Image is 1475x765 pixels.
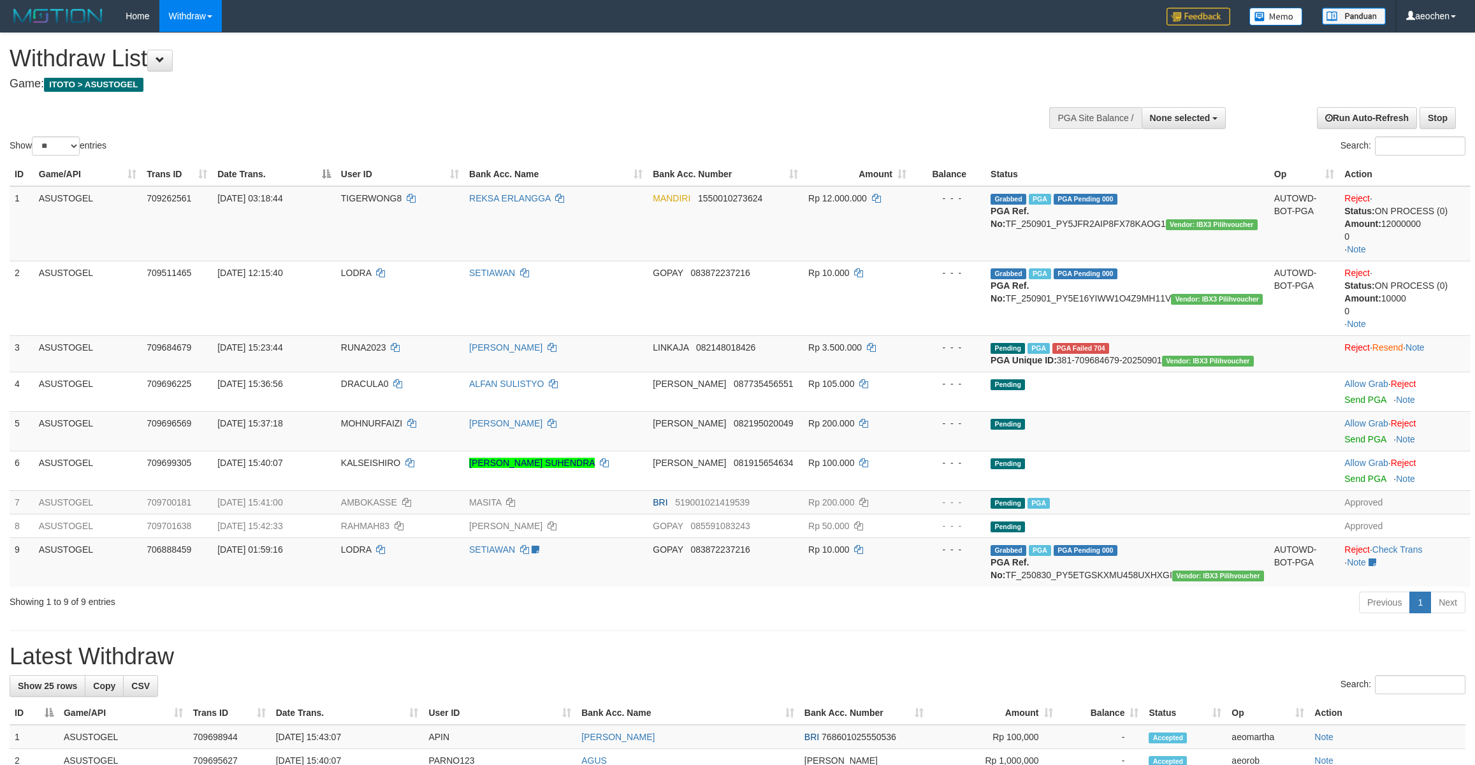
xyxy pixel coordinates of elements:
[1339,163,1471,186] th: Action
[147,418,191,428] span: 709696569
[10,372,34,411] td: 4
[1347,319,1366,329] a: Note
[147,342,191,353] span: 709684679
[1249,8,1303,25] img: Button%20Memo.svg
[1344,434,1386,444] a: Send PGA
[188,725,271,749] td: 709698944
[1391,458,1416,468] a: Reject
[34,514,142,537] td: ASUSTOGEL
[991,379,1025,390] span: Pending
[653,379,726,389] span: [PERSON_NAME]
[653,268,683,278] span: GOPAY
[423,725,576,749] td: APIN
[1420,107,1456,129] a: Stop
[1166,219,1258,230] span: Vendor URL: https://payment5.1velocity.biz
[1058,725,1144,749] td: -
[929,701,1058,725] th: Amount: activate to sort column ascending
[1339,537,1471,586] td: · ·
[34,261,142,335] td: ASUSTOGEL
[1344,268,1370,278] a: Reject
[675,497,750,507] span: Copy 519001021419539 to clipboard
[653,342,688,353] span: LINKAJA
[1339,372,1471,411] td: ·
[690,268,750,278] span: Copy 083872237216 to clipboard
[917,496,980,509] div: - - -
[804,732,819,742] span: BRI
[1359,592,1410,613] a: Previous
[734,379,793,389] span: Copy 087735456551 to clipboard
[1344,342,1370,353] a: Reject
[991,545,1026,556] span: Grabbed
[1052,343,1109,354] span: PGA Error
[1269,537,1340,586] td: AUTOWD-BOT-PGA
[10,590,605,608] div: Showing 1 to 9 of 9 entries
[991,206,1029,229] b: PGA Ref. No:
[341,458,400,468] span: KALSEISHIRO
[653,521,683,531] span: GOPAY
[822,732,896,742] span: Copy 768601025550536 to clipboard
[1344,280,1374,291] b: Status:
[917,520,980,532] div: - - -
[1029,268,1051,279] span: Marked by aeoheing
[423,701,576,725] th: User ID: activate to sort column ascending
[147,193,191,203] span: 709262561
[929,725,1058,749] td: Rp 100,000
[917,192,980,205] div: - - -
[1344,395,1386,405] a: Send PGA
[147,458,191,468] span: 709699305
[1396,474,1415,484] a: Note
[217,497,282,507] span: [DATE] 15:41:00
[991,498,1025,509] span: Pending
[32,136,80,156] select: Showentries
[1341,136,1465,156] label: Search:
[1344,418,1390,428] span: ·
[147,268,191,278] span: 709511465
[1341,675,1465,694] label: Search:
[1172,571,1264,581] span: Vendor URL: https://payment5.1velocity.biz
[1372,342,1403,353] a: Resend
[1344,193,1370,203] a: Reject
[34,490,142,514] td: ASUSTOGEL
[271,725,424,749] td: [DATE] 15:43:07
[217,418,282,428] span: [DATE] 15:37:18
[985,335,1269,372] td: 381-709684679-20250901
[469,342,542,353] a: [PERSON_NAME]
[991,343,1025,354] span: Pending
[648,163,803,186] th: Bank Acc. Number: activate to sort column ascending
[271,701,424,725] th: Date Trans.: activate to sort column ascending
[734,458,793,468] span: Copy 081915654634 to clipboard
[1226,725,1309,749] td: aeomartha
[1344,379,1388,389] a: Allow Grab
[217,379,282,389] span: [DATE] 15:36:56
[1322,8,1386,25] img: panduan.png
[1029,194,1051,205] span: Marked by aeojeff
[469,418,542,428] a: [PERSON_NAME]
[1339,335,1471,372] td: · ·
[10,675,85,697] a: Show 25 rows
[653,497,667,507] span: BRI
[1269,186,1340,261] td: AUTOWD-BOT-PGA
[341,379,389,389] span: DRACULA0
[576,701,799,725] th: Bank Acc. Name: activate to sort column ascending
[34,451,142,490] td: ASUSTOGEL
[10,411,34,451] td: 5
[188,701,271,725] th: Trans ID: activate to sort column ascending
[690,521,750,531] span: Copy 085591083243 to clipboard
[1375,136,1465,156] input: Search:
[1344,293,1381,303] b: Amount:
[464,163,648,186] th: Bank Acc. Name: activate to sort column ascending
[653,193,690,203] span: MANDIRI
[34,411,142,451] td: ASUSTOGEL
[808,379,854,389] span: Rp 105.000
[1339,451,1471,490] td: ·
[10,514,34,537] td: 8
[1396,395,1415,405] a: Note
[59,701,188,725] th: Game/API: activate to sort column ascending
[147,521,191,531] span: 709701638
[1054,194,1117,205] span: PGA Pending
[653,418,726,428] span: [PERSON_NAME]
[1162,356,1254,367] span: Vendor URL: https://payment5.1velocity.biz
[1372,544,1423,555] a: Check Trans
[217,268,282,278] span: [DATE] 12:15:40
[991,280,1029,303] b: PGA Ref. No:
